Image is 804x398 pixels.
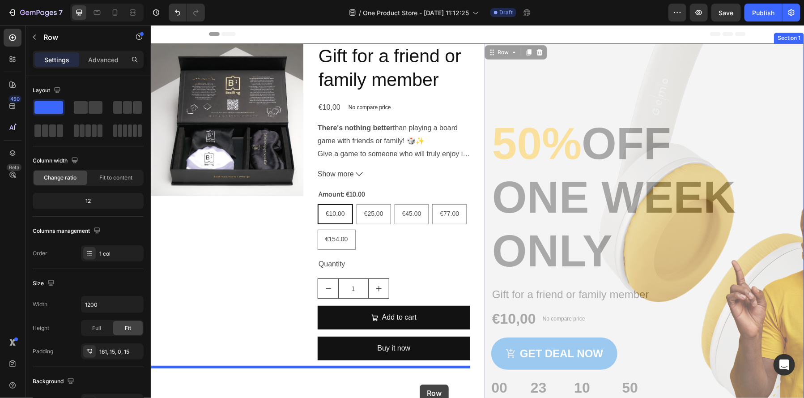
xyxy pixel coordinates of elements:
[744,4,782,21] button: Publish
[33,155,80,167] div: Column width
[169,4,205,21] div: Undo/Redo
[59,7,63,18] p: 7
[499,9,513,17] span: Draft
[33,85,63,97] div: Layout
[9,95,21,103] div: 450
[81,296,143,312] input: Auto
[7,164,21,171] div: Beta
[33,225,102,237] div: Columns management
[33,376,76,388] div: Background
[44,174,77,182] span: Change ratio
[33,278,56,290] div: Size
[44,55,69,64] p: Settings
[34,195,142,207] div: 12
[719,9,734,17] span: Save
[33,347,53,355] div: Padding
[33,300,47,308] div: Width
[43,32,119,43] p: Row
[359,8,361,17] span: /
[774,354,795,376] div: Open Intercom Messenger
[33,249,47,257] div: Order
[711,4,741,21] button: Save
[125,324,131,332] span: Fit
[33,324,49,332] div: Height
[88,55,119,64] p: Advanced
[151,25,804,398] iframe: Design area
[92,324,101,332] span: Full
[363,8,469,17] span: One Product Store - [DATE] 11:12:25
[99,348,141,356] div: 161, 15, 0, 15
[752,8,774,17] div: Publish
[99,250,141,258] div: 1 col
[4,4,67,21] button: 7
[99,174,132,182] span: Fit to content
